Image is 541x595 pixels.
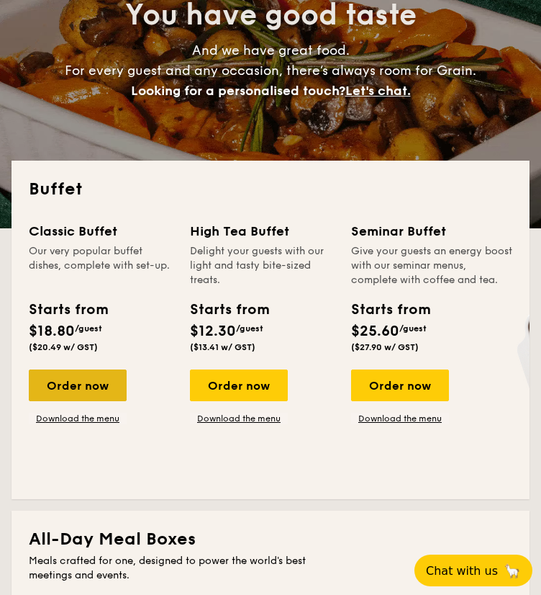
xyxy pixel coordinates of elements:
[190,221,334,241] div: High Tea Buffet
[414,555,532,586] button: Chat with us🦙
[29,413,127,424] a: Download the menu
[190,342,255,352] span: ($13.41 w/ GST)
[190,370,288,401] div: Order now
[65,42,476,99] span: And we have great food. For every guest and any occasion, there’s always room for Grain.
[351,413,449,424] a: Download the menu
[131,83,345,99] span: Looking for a personalised touch?
[426,564,498,578] span: Chat with us
[345,83,411,99] span: Let's chat.
[236,323,263,334] span: /guest
[351,244,512,287] div: Give your guests an energy boost with our seminar menus, complete with coffee and tea.
[399,323,427,334] span: /guest
[351,342,419,352] span: ($27.90 w/ GST)
[351,299,426,321] div: Starts from
[351,323,399,340] span: $25.60
[190,244,334,287] div: Delight your guests with our light and tasty bite-sized treats.
[75,323,102,334] span: /guest
[29,323,75,340] span: $18.80
[29,370,127,401] div: Order now
[190,413,288,424] a: Download the menu
[190,299,256,321] div: Starts from
[29,178,512,201] h2: Buffet
[29,554,319,583] div: Meals crafted for one, designed to power the world's best meetings and events.
[190,323,236,340] span: $12.30
[29,342,98,352] span: ($20.49 w/ GST)
[504,563,521,579] span: 🦙
[351,370,449,401] div: Order now
[29,244,173,287] div: Our very popular buffet dishes, complete with set-up.
[29,299,95,321] div: Starts from
[351,221,512,241] div: Seminar Buffet
[29,221,173,241] div: Classic Buffet
[29,528,512,551] h2: All-Day Meal Boxes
